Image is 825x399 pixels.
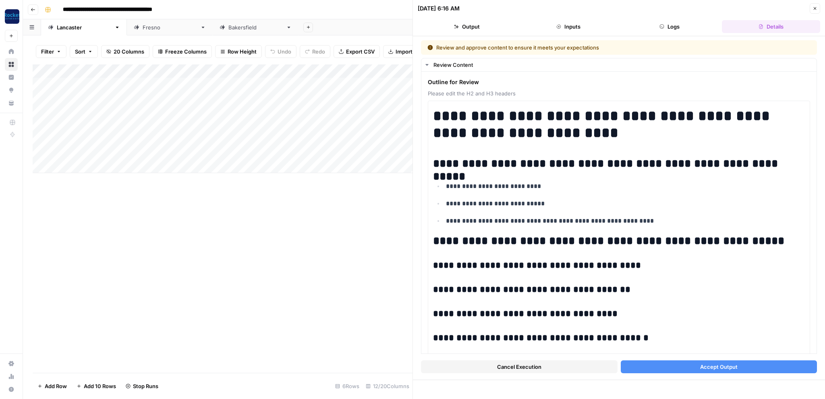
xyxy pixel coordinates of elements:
button: Add 10 Rows [72,380,121,393]
button: Import CSV [383,45,430,58]
button: Row Height [215,45,262,58]
button: Review Content [421,58,817,71]
div: [DATE] 6:16 AM [418,4,460,12]
span: Freeze Columns [165,48,207,56]
a: Browse [5,58,18,71]
span: Add Row [45,382,67,390]
div: Review and approve content to ensure it meets your expectations [427,43,705,52]
div: [GEOGRAPHIC_DATA] [57,23,111,31]
span: Export CSV [346,48,375,56]
a: Opportunities [5,84,18,97]
a: Your Data [5,97,18,110]
button: Filter [36,45,66,58]
div: 6 Rows [332,380,363,393]
button: Sort [70,45,98,58]
button: Cancel Execution [421,360,618,373]
div: [GEOGRAPHIC_DATA] [228,23,283,31]
a: [GEOGRAPHIC_DATA] [213,19,298,35]
span: Redo [312,48,325,56]
button: Export CSV [334,45,380,58]
span: Import CSV [396,48,425,56]
a: Usage [5,370,18,383]
span: Add 10 Rows [84,382,116,390]
button: Accept Output [621,360,817,373]
a: Settings [5,357,18,370]
button: Freeze Columns [153,45,212,58]
div: Review Content [433,61,812,69]
button: Stop Runs [121,380,163,393]
span: Please edit the H2 and H3 headers [428,89,810,97]
span: Accept Output [700,363,738,371]
button: Add Row [33,380,72,393]
span: Filter [41,48,54,56]
button: Inputs [519,20,618,33]
span: Cancel Execution [497,363,541,371]
button: Details [722,20,820,33]
button: Redo [300,45,330,58]
button: Undo [265,45,296,58]
span: Outline for Review [428,78,810,86]
span: Sort [75,48,85,56]
button: Help + Support [5,383,18,396]
button: Workspace: Rocket Pilots [5,6,18,27]
button: Output [418,20,516,33]
span: 20 Columns [114,48,144,56]
span: Undo [278,48,291,56]
a: [GEOGRAPHIC_DATA] [127,19,213,35]
img: Rocket Pilots Logo [5,9,19,24]
div: 12/20 Columns [363,380,412,393]
a: Insights [5,71,18,84]
span: Stop Runs [133,382,158,390]
button: 20 Columns [101,45,149,58]
div: [GEOGRAPHIC_DATA] [143,23,197,31]
a: [GEOGRAPHIC_DATA] [41,19,127,35]
a: Home [5,45,18,58]
button: Logs [621,20,719,33]
span: Row Height [228,48,257,56]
